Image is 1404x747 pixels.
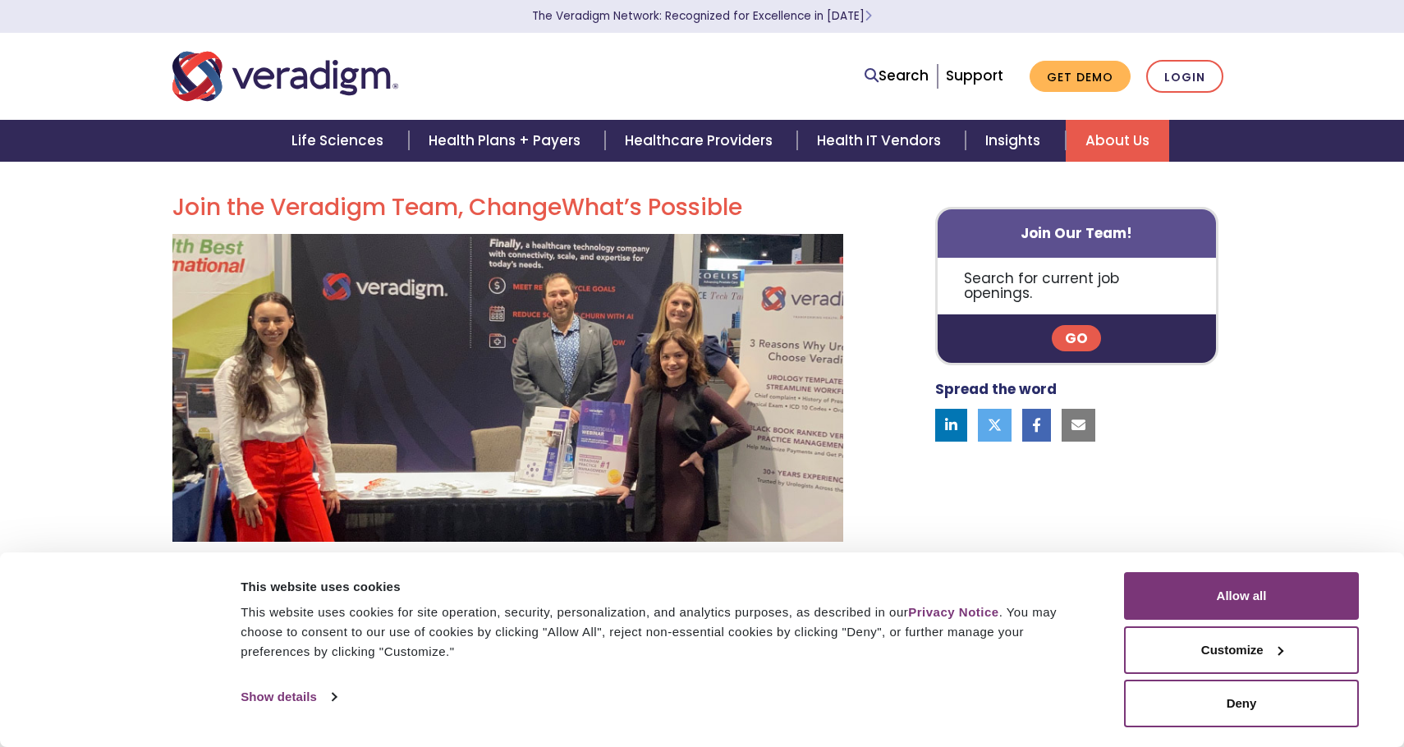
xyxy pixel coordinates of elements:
[938,258,1216,314] p: Search for current job openings.
[241,685,336,709] a: Show details
[1052,325,1101,351] a: Go
[966,120,1065,162] a: Insights
[1030,61,1131,93] a: Get Demo
[1021,223,1132,243] strong: Join Our Team!
[1066,120,1169,162] a: About Us
[409,120,605,162] a: Health Plans + Payers
[1124,626,1359,674] button: Customize
[241,577,1087,597] div: This website uses cookies
[935,379,1057,399] strong: Spread the word
[605,120,797,162] a: Healthcare Providers
[908,605,998,619] a: Privacy Notice
[865,65,929,87] a: Search
[946,66,1003,85] a: Support
[172,194,843,222] h2: Join the Veradigm Team, Change
[241,603,1087,662] div: This website uses cookies for site operation, security, personalization, and analytics purposes, ...
[797,120,966,162] a: Health IT Vendors
[865,8,872,24] span: Learn More
[1146,60,1223,94] a: Login
[532,8,872,24] a: The Veradigm Network: Recognized for Excellence in [DATE]Learn More
[1124,680,1359,727] button: Deny
[172,49,398,103] img: Veradigm logo
[272,120,408,162] a: Life Sciences
[1124,572,1359,620] button: Allow all
[562,191,742,223] span: What’s Possible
